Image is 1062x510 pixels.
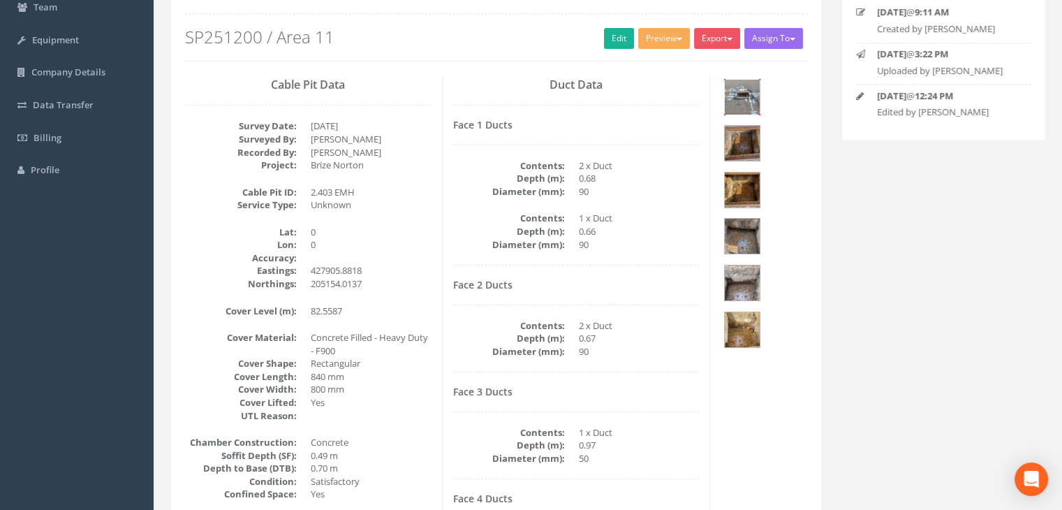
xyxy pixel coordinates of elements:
[453,345,565,358] dt: Diameter (mm):
[915,6,949,18] strong: 9:11 AM
[311,146,432,159] dd: [PERSON_NAME]
[185,146,297,159] dt: Recorded By:
[725,219,760,254] img: 7f4fbd40-24e7-9346-5dc0-d01f97044486_8de5d455-84c8-fd5d-58ab-8e59c9e436fa_thumb.jpg
[579,345,700,358] dd: 90
[877,6,1019,19] p: @
[311,305,432,318] dd: 82.5587
[311,462,432,475] dd: 0.70 m
[453,279,700,290] h4: Face 2 Ducts
[453,172,565,185] dt: Depth (m):
[877,64,1019,78] p: Uploaded by [PERSON_NAME]
[311,226,432,239] dd: 0
[579,319,700,333] dd: 2 x Duct
[453,119,700,130] h4: Face 1 Ducts
[311,488,432,501] dd: Yes
[877,105,1019,119] p: Edited by [PERSON_NAME]
[185,331,297,344] dt: Cover Material:
[33,99,94,111] span: Data Transfer
[185,252,297,265] dt: Accuracy:
[579,172,700,185] dd: 0.68
[185,28,807,46] h2: SP251200 / Area 11
[453,225,565,238] dt: Depth (m):
[185,264,297,277] dt: Eastings:
[311,277,432,291] dd: 205154.0137
[311,357,432,370] dd: Rectangular
[453,332,565,345] dt: Depth (m):
[311,198,432,212] dd: Unknown
[744,28,803,49] button: Assign To
[725,312,760,347] img: 7f4fbd40-24e7-9346-5dc0-d01f97044486_1b10be9d-8716-77dc-b5d2-91bd6091fda6_thumb.jpg
[311,396,432,409] dd: Yes
[185,462,297,475] dt: Depth to Base (DTB):
[185,409,297,423] dt: UTL Reason:
[877,22,1019,36] p: Created by [PERSON_NAME]
[453,452,565,465] dt: Diameter (mm):
[185,436,297,449] dt: Chamber Construction:
[34,1,57,13] span: Team
[185,475,297,488] dt: Condition:
[311,449,432,462] dd: 0.49 m
[311,370,432,384] dd: 840 mm
[311,186,432,199] dd: 2.403 EMH
[579,185,700,198] dd: 90
[453,386,700,397] h4: Face 3 Ducts
[453,439,565,452] dt: Depth (m):
[579,159,700,173] dd: 2 x Duct
[185,383,297,396] dt: Cover Width:
[453,79,700,92] h3: Duct Data
[579,426,700,439] dd: 1 x Duct
[725,126,760,161] img: 7f4fbd40-24e7-9346-5dc0-d01f97044486_07117a11-791b-aa40-bff9-0c391243037e_thumb.jpg
[1015,462,1048,496] div: Open Intercom Messenger
[32,34,79,46] span: Equipment
[34,131,61,144] span: Billing
[725,80,760,115] img: 7f4fbd40-24e7-9346-5dc0-d01f97044486_4381cd03-961b-0467-44dd-76e5b963a531_thumb.jpg
[185,226,297,239] dt: Lat:
[453,159,565,173] dt: Contents:
[694,28,740,49] button: Export
[877,6,906,18] strong: [DATE]
[185,370,297,384] dt: Cover Length:
[877,48,906,60] strong: [DATE]
[453,238,565,252] dt: Diameter (mm):
[185,396,297,409] dt: Cover Lifted:
[185,79,432,92] h3: Cable Pit Data
[185,238,297,252] dt: Lon:
[185,305,297,318] dt: Cover Level (m):
[31,66,105,78] span: Company Details
[915,48,948,60] strong: 3:22 PM
[185,119,297,133] dt: Survey Date:
[638,28,690,49] button: Preview
[579,225,700,238] dd: 0.66
[579,332,700,345] dd: 0.67
[185,186,297,199] dt: Cable Pit ID:
[579,212,700,225] dd: 1 x Duct
[725,173,760,207] img: 7f4fbd40-24e7-9346-5dc0-d01f97044486_9259abee-ccdf-5167-5111-e2ba82999b8c_thumb.jpg
[453,426,565,439] dt: Contents:
[311,133,432,146] dd: [PERSON_NAME]
[311,436,432,449] dd: Concrete
[579,452,700,465] dd: 50
[877,89,906,102] strong: [DATE]
[453,212,565,225] dt: Contents:
[311,383,432,396] dd: 800 mm
[915,89,953,102] strong: 12:24 PM
[579,439,700,452] dd: 0.97
[185,198,297,212] dt: Service Type:
[877,89,1019,103] p: @
[185,488,297,501] dt: Confined Space:
[185,277,297,291] dt: Northings:
[604,28,634,49] a: Edit
[185,449,297,462] dt: Soffit Depth (SF):
[877,48,1019,61] p: @
[311,475,432,488] dd: Satisfactory
[725,265,760,300] img: 7f4fbd40-24e7-9346-5dc0-d01f97044486_61f472c7-f4a7-f556-8e36-5c6ddfc3d141_thumb.jpg
[185,133,297,146] dt: Surveyed By:
[453,185,565,198] dt: Diameter (mm):
[185,357,297,370] dt: Cover Shape:
[453,319,565,333] dt: Contents:
[311,331,432,357] dd: Concrete Filled - Heavy Duty - F900
[311,159,432,172] dd: Brize Norton
[185,159,297,172] dt: Project:
[311,238,432,252] dd: 0
[579,238,700,252] dd: 90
